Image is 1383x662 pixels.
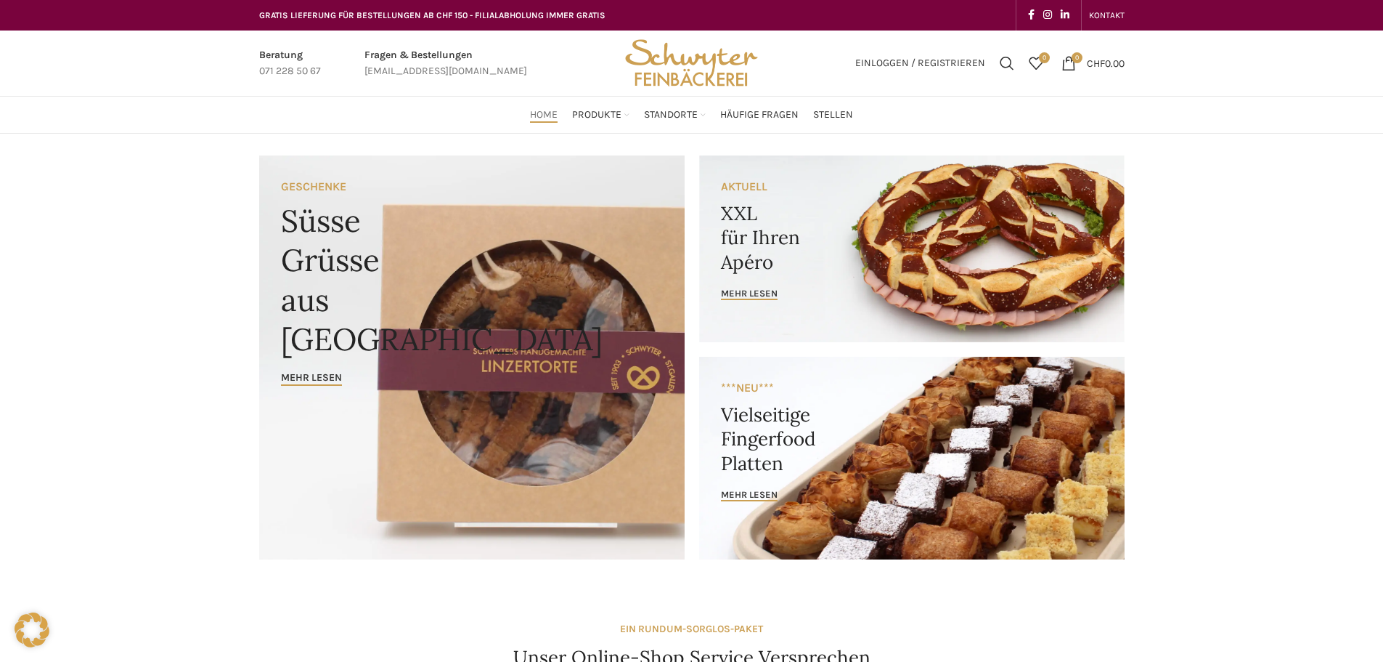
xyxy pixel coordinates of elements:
[813,100,853,129] a: Stellen
[530,108,558,122] span: Home
[1072,52,1082,63] span: 0
[699,357,1125,560] a: Banner link
[1054,49,1132,78] a: 0 CHF0.00
[992,49,1021,78] a: Suchen
[1021,49,1050,78] a: 0
[720,108,799,122] span: Häufige Fragen
[530,100,558,129] a: Home
[1039,5,1056,25] a: Instagram social link
[644,100,706,129] a: Standorte
[620,31,762,96] img: Bäckerei Schwyter
[364,47,527,80] a: Infobox link
[259,10,605,20] span: GRATIS LIEFERUNG FÜR BESTELLUNGEN AB CHF 150 - FILIALABHOLUNG IMMER GRATIS
[1087,57,1105,69] span: CHF
[855,58,985,68] span: Einloggen / Registrieren
[620,623,763,635] strong: EIN RUNDUM-SORGLOS-PAKET
[252,100,1132,129] div: Main navigation
[1089,10,1125,20] span: KONTAKT
[259,156,685,560] a: Banner link
[720,100,799,129] a: Häufige Fragen
[259,47,321,80] a: Infobox link
[620,56,762,68] a: Site logo
[644,108,698,122] span: Standorte
[699,156,1125,342] a: Banner link
[572,108,621,122] span: Produkte
[1087,57,1125,69] bdi: 0.00
[1082,1,1132,30] div: Secondary navigation
[1056,5,1074,25] a: Linkedin social link
[1089,1,1125,30] a: KONTAKT
[1039,52,1050,63] span: 0
[1021,49,1050,78] div: Meine Wunschliste
[813,108,853,122] span: Stellen
[1024,5,1039,25] a: Facebook social link
[572,100,629,129] a: Produkte
[848,49,992,78] a: Einloggen / Registrieren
